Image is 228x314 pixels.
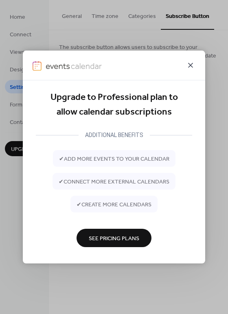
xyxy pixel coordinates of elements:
span: ✔ add more events to your calendar [59,155,169,163]
button: See Pricing Plans [77,229,151,247]
img: logo-icon [33,61,42,71]
img: logo-type [46,61,102,71]
span: ✔ create more calendars [77,200,151,209]
span: ✔ connect more external calendars [59,177,169,186]
div: Upgrade to Professional plan to allow calendar subscriptions [36,90,192,120]
span: See Pricing Plans [89,234,139,243]
div: ADDITIONAL BENEFITS [79,130,150,140]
